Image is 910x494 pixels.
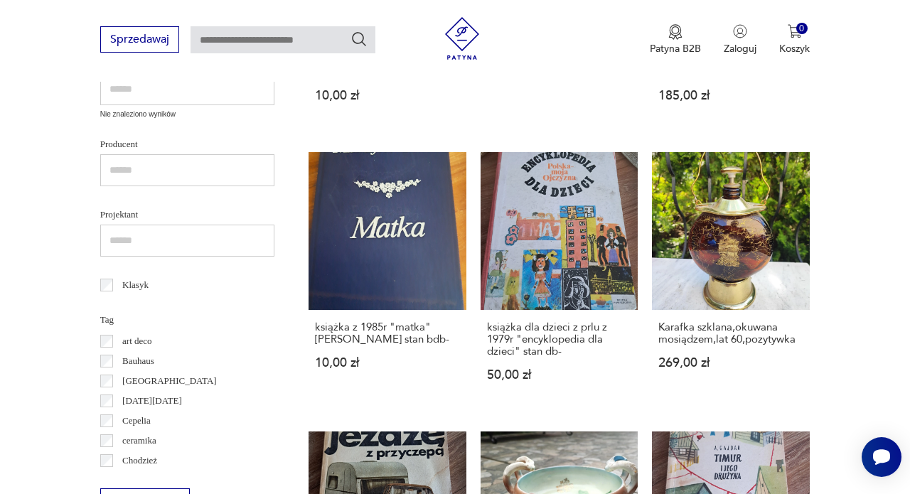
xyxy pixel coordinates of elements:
p: Producent [100,136,274,152]
a: Karafka szklana,okuwana mosiądzem,lat 60,pozytywkaKarafka szklana,okuwana mosiądzem,lat 60,pozyty... [652,152,810,409]
p: 10,00 zł [315,90,460,102]
p: Chodzież [122,453,157,468]
p: Patyna B2B [650,42,701,55]
a: Ikona medaluPatyna B2B [650,24,701,55]
p: 185,00 zł [658,90,803,102]
p: Koszyk [779,42,810,55]
img: Ikona koszyka [788,24,802,38]
p: Zaloguj [724,42,756,55]
p: Klasyk [122,277,149,293]
p: ceramika [122,433,156,449]
p: Cepelia [122,413,151,429]
button: 0Koszyk [779,24,810,55]
iframe: Smartsupp widget button [862,437,901,477]
p: art deco [122,333,152,349]
h3: książka dla dzieci z prlu z 1979r "encyklopedia dla dzieci" stan db- [487,321,632,358]
button: Sprzedawaj [100,26,179,53]
p: 269,00 zł [658,357,803,369]
a: książka z 1985r "matka" Maksyma Gorki stan bdb-książka z 1985r "matka" [PERSON_NAME] stan bdb-10,... [309,152,466,409]
p: Nie znaleziono wyników [100,109,274,120]
a: książka dla dzieci z prlu z 1979r "encyklopedia dla dzieci" stan db-książka dla dzieci z prlu z 1... [481,152,638,409]
p: Tag [100,312,274,328]
h3: książka z 1985r "matka" [PERSON_NAME] stan bdb- [315,321,460,345]
a: Sprzedawaj [100,36,179,45]
p: [GEOGRAPHIC_DATA] [122,373,217,389]
p: 10,00 zł [315,357,460,369]
p: 50,00 zł [487,369,632,381]
p: Ćmielów [122,473,156,488]
p: Projektant [100,207,274,222]
img: Ikonka użytkownika [733,24,747,38]
img: Patyna - sklep z meblami i dekoracjami vintage [441,17,483,60]
p: Bauhaus [122,353,154,369]
p: [DATE][DATE] [122,393,182,409]
button: Patyna B2B [650,24,701,55]
button: Szukaj [350,31,368,48]
div: 0 [796,23,808,35]
button: Zaloguj [724,24,756,55]
img: Ikona medalu [668,24,682,40]
h3: Karafka szklana,okuwana mosiądzem,lat 60,pozytywka [658,321,803,345]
